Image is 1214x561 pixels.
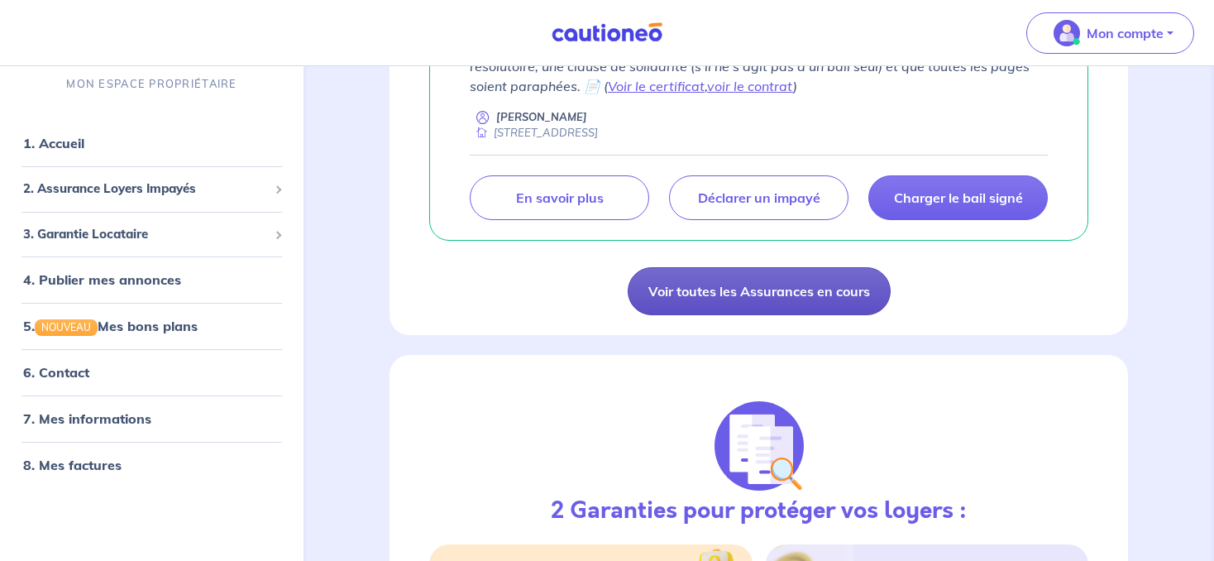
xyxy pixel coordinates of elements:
[23,224,268,243] span: 3. Garantie Locataire
[7,309,297,343] div: 5.NOUVEAUMes bons plans
[894,189,1023,206] p: Charger le bail signé
[707,78,793,94] a: voir le contrat
[516,189,604,206] p: En savoir plus
[470,125,598,141] div: [STREET_ADDRESS]
[1087,23,1164,43] p: Mon compte
[7,356,297,389] div: 6. Contact
[698,189,820,206] p: Déclarer un impayé
[23,180,268,199] span: 2. Assurance Loyers Impayés
[23,410,151,427] a: 7. Mes informations
[551,497,967,525] h3: 2 Garanties pour protéger vos loyers :
[7,263,297,296] div: 4. Publier mes annonces
[628,267,891,315] a: Voir toutes les Assurances en cours
[23,271,181,288] a: 4. Publier mes annonces
[715,401,804,491] img: justif-loupe
[23,457,122,473] a: 8. Mes factures
[496,109,587,125] p: [PERSON_NAME]
[545,22,669,43] img: Cautioneo
[7,173,297,205] div: 2. Assurance Loyers Impayés
[7,402,297,435] div: 7. Mes informations
[23,318,198,334] a: 5.NOUVEAUMes bons plans
[23,135,84,151] a: 1. Accueil
[7,127,297,160] div: 1. Accueil
[7,218,297,250] div: 3. Garantie Locataire
[470,175,649,220] a: En savoir plus
[868,175,1048,220] a: Charger le bail signé
[23,364,89,381] a: 6. Contact
[66,76,237,92] p: MON ESPACE PROPRIÉTAIRE
[669,175,848,220] a: Déclarer un impayé
[1026,12,1194,54] button: illu_account_valid_menu.svgMon compte
[7,448,297,482] div: 8. Mes factures
[1054,20,1080,46] img: illu_account_valid_menu.svg
[608,78,705,94] a: Voir le certificat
